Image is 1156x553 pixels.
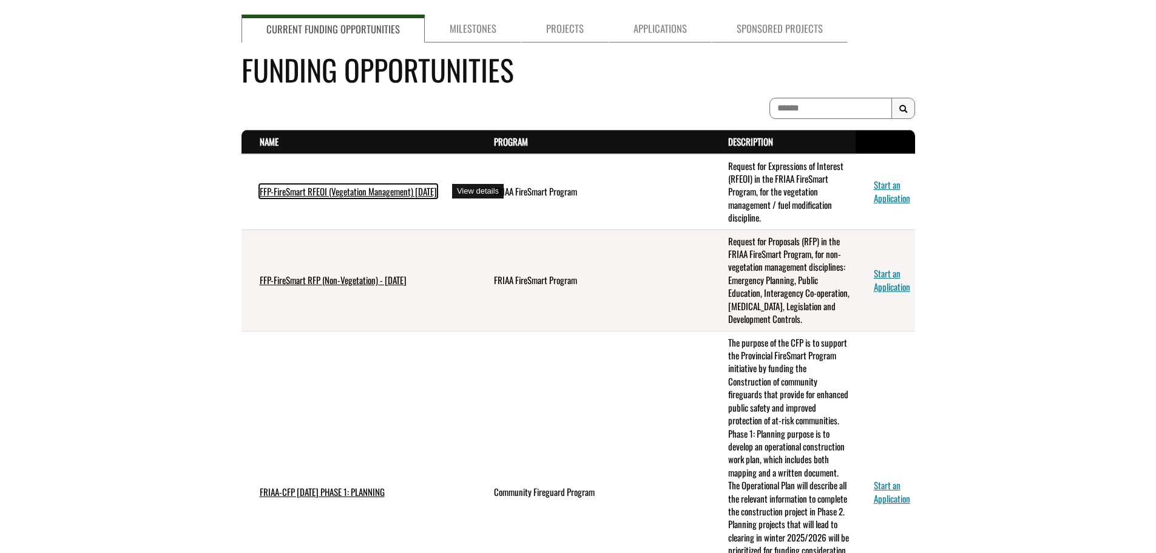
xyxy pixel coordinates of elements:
td: FRIAA FireSmart Program [476,229,710,331]
a: Current Funding Opportunities [242,15,425,42]
a: FRIAA-CFP [DATE] PHASE 1: PLANNING [260,485,385,498]
button: Search Results [891,98,915,120]
h4: Funding Opportunities [242,48,915,91]
a: FFP-FireSmart RFP (Non-Vegetation) - [DATE] [260,273,407,287]
input: To search on partial text, use the asterisk (*) wildcard character. [769,98,892,119]
a: Applications [609,15,712,42]
a: FFP-FireSmart RFEOI (Vegetation Management) [DATE] [260,185,437,198]
td: FFP-FireSmart RFEOI (Vegetation Management) July 2025 [242,154,476,230]
a: Description [728,135,773,148]
a: Name [260,135,279,148]
a: Projects [521,15,609,42]
a: Sponsored Projects [712,15,848,42]
td: Request for Expressions of Interest (RFEOI) in the FRIAA FireSmart Program, for the vegetation ma... [710,154,856,230]
a: Start an Application [874,178,910,204]
a: Start an Application [874,266,910,293]
td: Request for Proposals (RFP) in the FRIAA FireSmart Program, for non-vegetation management discipl... [710,229,856,331]
td: FRIAA FireSmart Program [476,154,710,230]
a: Milestones [425,15,521,42]
a: Start an Application [874,478,910,504]
div: View details [452,184,504,199]
td: FFP-FireSmart RFP (Non-Vegetation) - July 2025 [242,229,476,331]
a: Program [494,135,528,148]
